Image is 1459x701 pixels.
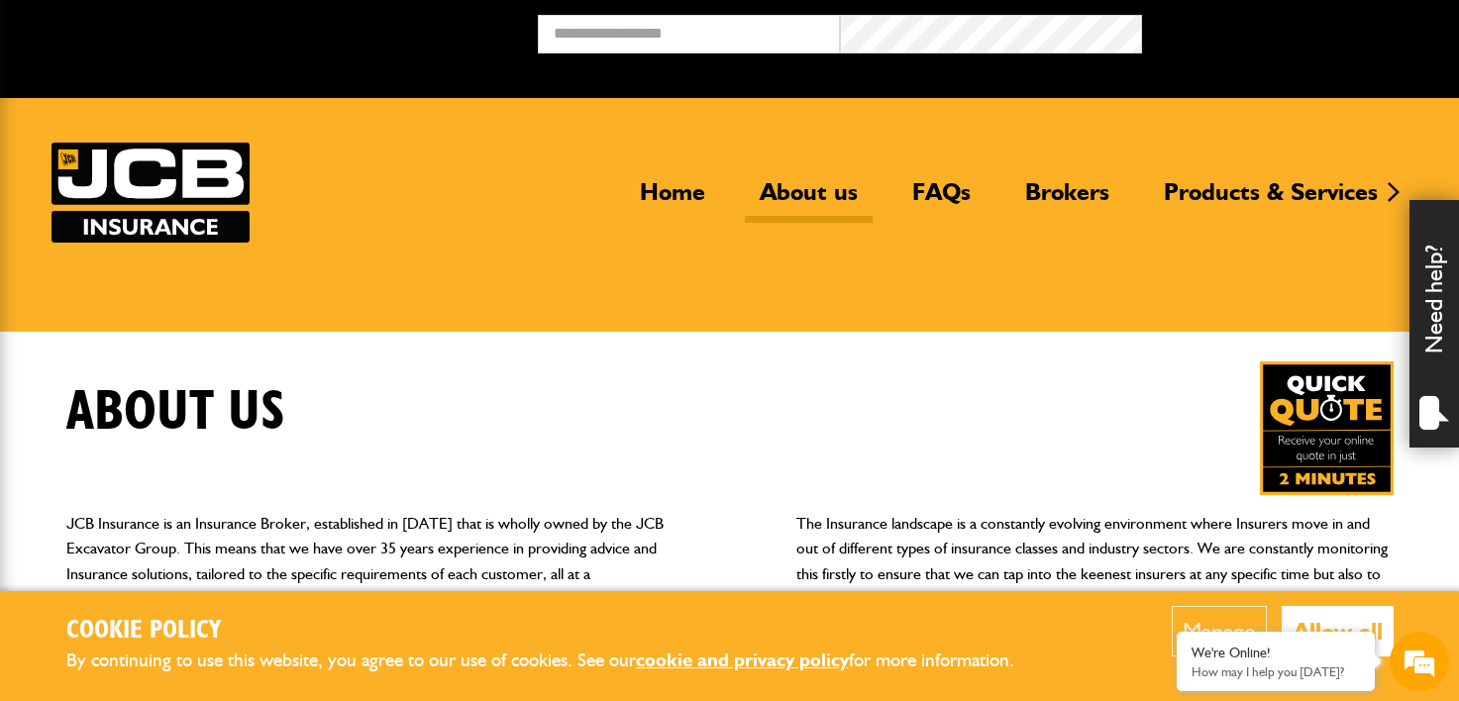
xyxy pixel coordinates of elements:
p: How may I help you today? [1192,664,1360,679]
h1: About us [66,379,285,446]
a: Get your insurance quote in just 2-minutes [1260,361,1394,495]
div: We're Online! [1192,645,1360,661]
img: Quick Quote [1260,361,1394,495]
a: About us [745,177,873,223]
a: Home [625,177,720,223]
button: Allow all [1282,606,1394,656]
a: JCB Insurance Services [52,143,250,243]
a: Products & Services [1149,177,1393,223]
p: The Insurance landscape is a constantly evolving environment where Insurers move in and out of di... [796,511,1394,612]
div: Need help? [1409,200,1459,448]
a: Brokers [1010,177,1124,223]
a: cookie and privacy policy [636,649,849,671]
button: Manage [1172,606,1267,656]
h2: Cookie Policy [66,616,1047,647]
button: Broker Login [1142,15,1444,46]
a: FAQs [897,177,986,223]
p: By continuing to use this website, you agree to our use of cookies. See our for more information. [66,646,1047,676]
p: JCB Insurance is an Insurance Broker, established in [DATE] that is wholly owned by the JCB Excav... [66,511,664,612]
img: JCB Insurance Services logo [52,143,250,243]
